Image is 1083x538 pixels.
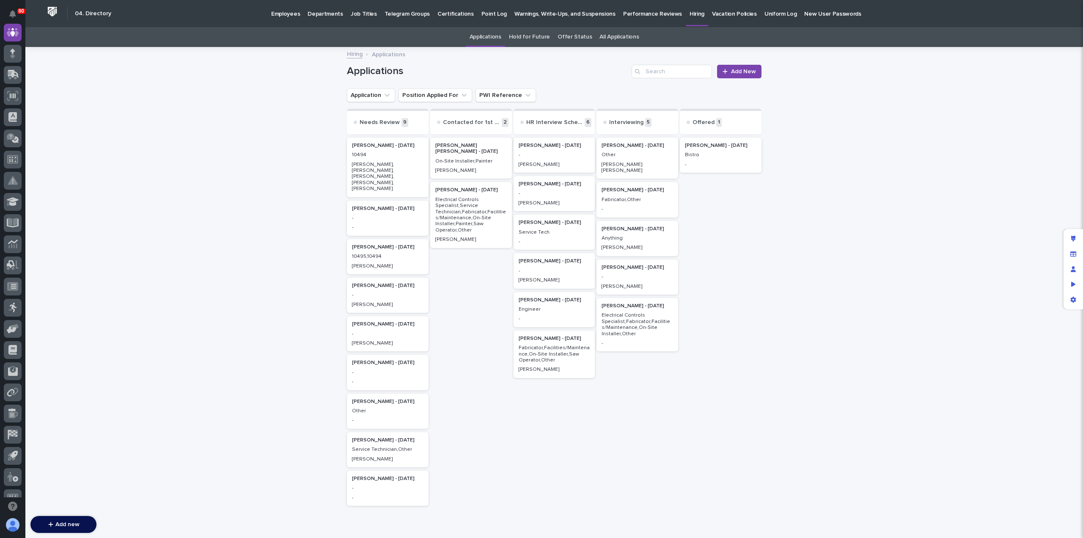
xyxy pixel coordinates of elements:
p: [PERSON_NAME] - [DATE] [352,283,423,289]
button: Application [347,88,395,102]
a: [PERSON_NAME] [PERSON_NAME] - [DATE]On-Site Installer,Painter[PERSON_NAME] [430,138,512,179]
a: [PERSON_NAME] - [DATE]10494[PERSON_NAME], [PERSON_NAME], [PERSON_NAME], [PERSON_NAME], [PERSON_NAME] [347,138,429,197]
p: [PERSON_NAME] [519,200,590,206]
p: [PERSON_NAME] - [DATE] [435,187,507,193]
p: - [352,485,423,491]
p: On-Site Installer,Painter [435,158,507,164]
p: [PERSON_NAME] - [DATE] [602,265,673,270]
a: [PERSON_NAME] - [DATE]Engineer- [514,292,595,327]
span: Add New [731,69,756,74]
p: [PERSON_NAME] - [DATE] [352,143,423,149]
button: Start new chat [144,133,154,143]
a: 🔗Onboarding Call [49,103,111,119]
a: [PERSON_NAME] - [DATE]-- [347,201,429,236]
img: Workspace Logo [44,4,60,19]
div: [PERSON_NAME] - [DATE]-[PERSON_NAME] [347,278,429,313]
p: - [519,152,590,158]
p: [PERSON_NAME] - [DATE] [602,187,673,193]
a: [PERSON_NAME] - [DATE]Fabricator,Other- [596,182,678,217]
p: [PERSON_NAME] - [DATE] [519,143,590,149]
p: - [519,239,590,245]
p: [PERSON_NAME] - [DATE] [352,476,423,482]
img: Stacker [8,8,25,25]
a: [PERSON_NAME] - [DATE]Other- [347,394,429,429]
p: [PERSON_NAME] - [DATE] [352,321,423,327]
a: [PERSON_NAME] - [DATE]-[PERSON_NAME] [514,176,595,211]
a: Hiring [347,49,363,58]
p: - [352,215,423,221]
div: [PERSON_NAME] - [DATE]Fabricator,Facilities/Maintenance,On-Site Installer,Saw Operator,Other[PERS... [514,331,595,378]
a: Add New [717,65,761,78]
p: - [352,331,423,337]
p: Fabricator,Other [602,197,673,203]
p: [PERSON_NAME] - [DATE] [602,226,673,232]
p: - [519,190,590,196]
button: PWI Reference [476,88,536,102]
h1: Applications [347,65,628,77]
button: users-avatar [4,516,22,534]
div: [PERSON_NAME] - [DATE]-[PERSON_NAME] [514,253,595,288]
p: Needs Review [360,119,400,126]
p: - [352,370,423,375]
p: [PERSON_NAME] [352,302,423,308]
p: - [602,206,673,212]
button: Open support chat [4,497,22,515]
p: - [352,379,423,385]
p: [PERSON_NAME] - [DATE] [352,399,423,405]
a: 📖Help Docs [5,103,49,119]
a: [PERSON_NAME] - [DATE]-[PERSON_NAME] [514,138,595,173]
p: 1 [716,118,722,127]
p: [PERSON_NAME] - [DATE] [519,181,590,187]
p: [PERSON_NAME] [435,237,507,243]
div: [PERSON_NAME] - [DATE]Service Tech- [514,215,595,250]
a: [PERSON_NAME] - [DATE]Service Technician,Other[PERSON_NAME] [347,432,429,467]
input: Search [632,65,712,78]
span: Help Docs [17,107,46,115]
a: [PERSON_NAME] - [DATE]-- [347,355,429,390]
p: - [685,162,756,168]
a: Hold for Future [509,27,550,47]
p: [PERSON_NAME] [602,284,673,290]
div: [PERSON_NAME] - [DATE]Bistro- [680,138,761,173]
p: - [602,274,673,280]
a: Powered byPylon [60,156,102,163]
button: Add new [30,516,96,533]
p: Interviewing [609,119,643,126]
p: [PERSON_NAME] [435,168,507,174]
div: App settings [1066,292,1081,307]
p: [PERSON_NAME] - [DATE] [352,206,423,212]
p: - [352,495,423,501]
p: [PERSON_NAME] [352,456,423,462]
p: 80 [19,8,24,14]
p: [PERSON_NAME] - [DATE] [602,303,673,309]
p: Offered [693,119,715,126]
p: Bistro [685,152,756,158]
p: 10494 [352,152,423,158]
a: [PERSON_NAME] - [DATE]Other[PERSON_NAME] [PERSON_NAME] [596,138,678,179]
p: [PERSON_NAME] [PERSON_NAME] - [DATE] [435,143,507,155]
p: Fabricator,Facilities/Maintenance,On-Site Installer,Saw Operator,Other [519,345,590,363]
p: Electrical Controls Specialist,Service Technician,Fabricator,Facilities/Maintenance,On-Site Insta... [435,197,507,233]
p: [PERSON_NAME] - [DATE] [519,220,590,226]
a: [PERSON_NAME] - [DATE]Electrical Controls Specialist,Fabricator,Facilities/Maintenance,On-Site In... [596,298,678,351]
p: [PERSON_NAME] [602,245,673,251]
p: [PERSON_NAME] - [DATE] [519,297,590,303]
p: - [519,316,590,322]
a: [PERSON_NAME] - [DATE]-[PERSON_NAME] [347,316,429,351]
a: [PERSON_NAME] - [DATE]10495,10494[PERSON_NAME] [347,239,429,274]
div: Start new chat [29,131,139,139]
a: [PERSON_NAME] - [DATE]Anything[PERSON_NAME] [596,221,678,256]
p: Contacted for 1st Interview [443,119,500,126]
a: [PERSON_NAME] - [DATE]-- [347,471,429,506]
div: Notifications80 [11,10,22,24]
p: [PERSON_NAME] [519,367,590,372]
